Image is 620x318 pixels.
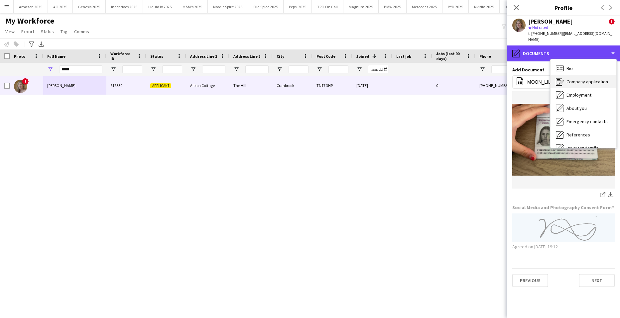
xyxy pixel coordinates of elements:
span: Comms [74,29,89,35]
h3: Add Document [512,67,545,73]
div: Emergency contacts [551,115,616,128]
button: MOON_LILY-ANNE_Report.pdf [512,75,615,89]
span: Address Line 2 [233,54,260,59]
input: Status Filter Input [162,65,182,73]
div: 812550 [106,76,146,95]
span: About you [566,105,587,111]
a: Tag [58,27,70,36]
div: References [551,128,616,141]
span: Not rated [532,25,548,30]
span: Address Line 1 [190,54,217,59]
span: | [EMAIL_ADDRESS][DOMAIN_NAME] [528,31,612,42]
button: Open Filter Menu [190,66,196,72]
input: Phone Filter Input [491,65,557,73]
div: The Hill [229,76,273,95]
span: Bio [566,65,573,71]
span: Status [41,29,54,35]
button: Open Filter Menu [356,66,362,72]
span: Phone [479,54,491,59]
span: Post Code [316,54,335,59]
input: Address Line 1 Filter Input [202,65,225,73]
div: Bio [551,62,616,75]
span: Full Name [47,54,65,59]
span: Company application [566,79,608,85]
div: Payment details [551,141,616,155]
span: Photo [14,54,25,59]
button: Next [579,274,615,287]
span: Applicant [150,83,171,88]
span: Joined [356,54,369,59]
button: Open Filter Menu [277,66,283,72]
app-action-btn: Advanced filters [28,40,36,48]
span: Export [21,29,34,35]
app-action-btn: Export XLSX [37,40,45,48]
span: My Workforce [5,16,54,26]
button: Nvidia 2025 [469,0,500,13]
span: t. [PHONE_NUMBER] [528,31,563,36]
img: Lily-anne Moon [14,80,27,93]
a: Comms [71,27,92,36]
div: Employment [551,88,616,102]
span: ! [609,19,615,25]
button: BYD 2025 [442,0,469,13]
span: Jobs (last 90 days) [436,51,463,61]
span: References [566,132,590,138]
a: View [3,27,17,36]
span: Emergency contacts [566,119,608,124]
span: Last job [396,54,411,59]
span: Payment details [566,145,598,151]
button: Genesis 2025 [73,0,106,13]
button: Pepsi 2025 [284,0,312,13]
button: Magnum 2025 [343,0,379,13]
div: Albion Cottage [186,76,229,95]
span: Workforce ID [110,51,134,61]
h3: Profile [507,3,620,12]
input: Joined Filter Input [368,65,388,73]
button: AO 2025 [48,0,73,13]
span: View [5,29,15,35]
span: ! [22,78,29,85]
button: TRO On Call [312,0,343,13]
button: Open Filter Menu [233,66,239,72]
input: City Filter Input [289,65,309,73]
button: Previous [512,274,548,287]
button: Open Filter Menu [47,66,53,72]
input: Address Line 2 Filter Input [245,65,269,73]
a: Export [19,27,37,36]
button: Old Spice 2025 [248,0,284,13]
button: Mercedes 2025 [407,0,442,13]
button: Incentives 2025 [106,0,143,13]
span: [PERSON_NAME] [47,83,75,88]
div: TN17 3HP [312,76,352,95]
div: Documents [507,45,620,61]
input: Full Name Filter Input [59,65,102,73]
button: Amazon 2025 [14,0,48,13]
button: Open Filter Menu [110,66,116,72]
h3: Social Media and Photography Consent Form [512,204,614,210]
img: Recorded signature capture [512,213,615,242]
button: Open Filter Menu [150,66,156,72]
div: Company application [551,75,616,88]
span: Status [150,54,163,59]
button: Nordic Spirit 2025 [208,0,248,13]
span: City [277,54,284,59]
div: [PHONE_NUMBER] [475,76,560,95]
button: Just Eat 2025 [500,0,533,13]
input: Workforce ID Filter Input [122,65,142,73]
button: BMW 2025 [379,0,407,13]
span: Tag [61,29,67,35]
button: Open Filter Menu [479,66,485,72]
a: Status [38,27,57,36]
img: MOON, LILY-ANNE - Passport.jpg [512,104,615,176]
div: Cranbrook [273,76,312,95]
span: MOON_LILY-ANNE_Report.pdf [527,79,592,85]
div: About you [551,102,616,115]
span: Employment [566,92,591,98]
div: Agreed on [DATE] 19:12 [512,213,615,250]
div: [PERSON_NAME] [528,19,573,25]
div: [DATE] [352,76,392,95]
button: M&M's 2025 [177,0,208,13]
button: Open Filter Menu [316,66,322,72]
button: Liquid IV 2025 [143,0,177,13]
input: Post Code Filter Input [328,65,348,73]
